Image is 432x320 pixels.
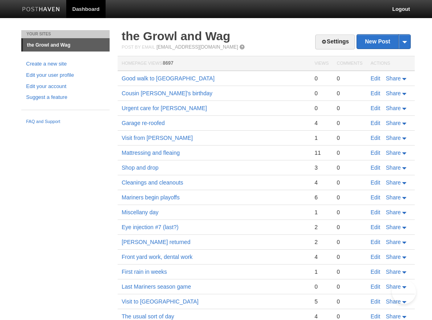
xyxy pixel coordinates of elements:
div: 0 [337,313,363,320]
a: Edit [371,313,380,320]
div: 0 [337,283,363,290]
a: Front yard work, dental work [122,254,193,260]
a: Edit your account [26,82,105,91]
span: Share [386,224,401,230]
div: 0 [337,298,363,305]
a: Edit [371,269,380,275]
a: Garage re-roofed [122,120,165,126]
div: 2 [314,224,328,231]
a: Shop and drop [122,164,159,171]
span: Share [386,254,401,260]
div: 0 [337,164,363,171]
a: First rain in weeks [122,269,167,275]
a: [EMAIL_ADDRESS][DOMAIN_NAME] [157,44,238,50]
div: 0 [314,75,328,82]
div: 4 [314,313,328,320]
div: 4 [314,253,328,261]
a: New Post [357,35,410,49]
a: Edit [371,135,380,141]
div: 1 [314,209,328,216]
span: Share [386,90,401,96]
th: Actions [367,56,415,71]
a: The usual sort of day [122,313,174,320]
a: Eye injection #7 (last?) [122,224,179,230]
div: 4 [314,179,328,186]
span: Share [386,209,401,215]
div: 0 [337,209,363,216]
a: Cousin [PERSON_NAME]'s birthday [122,90,212,96]
span: Share [386,194,401,201]
th: Comments [333,56,367,71]
a: Edit [371,105,380,111]
div: 0 [337,253,363,261]
a: Edit [371,75,380,82]
a: Edit [371,120,380,126]
a: Urgent care for [PERSON_NAME] [122,105,207,111]
div: 0 [337,194,363,201]
a: Edit your user profile [26,71,105,80]
div: 2 [314,238,328,246]
span: Post by Email [122,45,155,49]
div: 0 [314,283,328,290]
a: Edit [371,298,380,305]
div: 1 [314,268,328,275]
a: Edit [371,164,380,171]
div: 0 [314,105,328,112]
div: 0 [337,238,363,246]
div: 4 [314,119,328,127]
img: Posthaven-bar [22,7,60,13]
a: Edit [371,283,380,290]
div: 0 [337,134,363,142]
a: Settings [315,35,355,49]
li: Your Sites [21,30,110,38]
a: Edit [371,224,380,230]
span: Share [386,283,401,290]
a: the Growl and Wag [122,29,230,43]
span: Share [386,150,401,156]
span: Share [386,135,401,141]
span: Share [386,179,401,186]
div: 0 [337,224,363,231]
a: the Growl and Wag [23,39,110,51]
span: Share [386,313,401,320]
span: Share [386,298,401,305]
div: 0 [337,179,363,186]
a: Suggest a feature [26,93,105,102]
div: 11 [314,149,328,156]
a: Miscellany day [122,209,159,215]
a: Edit [371,179,380,186]
div: 0 [337,75,363,82]
a: Cleanings and cleanouts [122,179,183,186]
th: Views [310,56,332,71]
a: Edit [371,254,380,260]
div: 0 [314,90,328,97]
div: 0 [337,119,363,127]
span: Share [386,120,401,126]
th: Homepage Views [118,56,310,71]
a: Edit [371,150,380,156]
span: Share [386,239,401,245]
a: Create a new site [26,60,105,68]
div: 0 [337,149,363,156]
span: 8697 [163,60,173,66]
a: Mattressing and fleaing [122,150,180,156]
span: Share [386,164,401,171]
div: 3 [314,164,328,171]
div: 0 [337,105,363,112]
a: Edit [371,209,380,215]
a: Good walk to [GEOGRAPHIC_DATA] [122,75,214,82]
a: Last Mariners season game [122,283,191,290]
div: 1 [314,134,328,142]
a: FAQ and Support [26,118,105,125]
span: Share [386,105,401,111]
a: Edit [371,90,380,96]
a: Edit [371,194,380,201]
div: 6 [314,194,328,201]
div: 0 [337,90,363,97]
span: Share [386,75,401,82]
a: Edit [371,239,380,245]
a: [PERSON_NAME] returned [122,239,190,245]
iframe: Help Scout Beacon - Open [392,280,416,304]
div: 0 [337,268,363,275]
a: Visit from [PERSON_NAME] [122,135,193,141]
